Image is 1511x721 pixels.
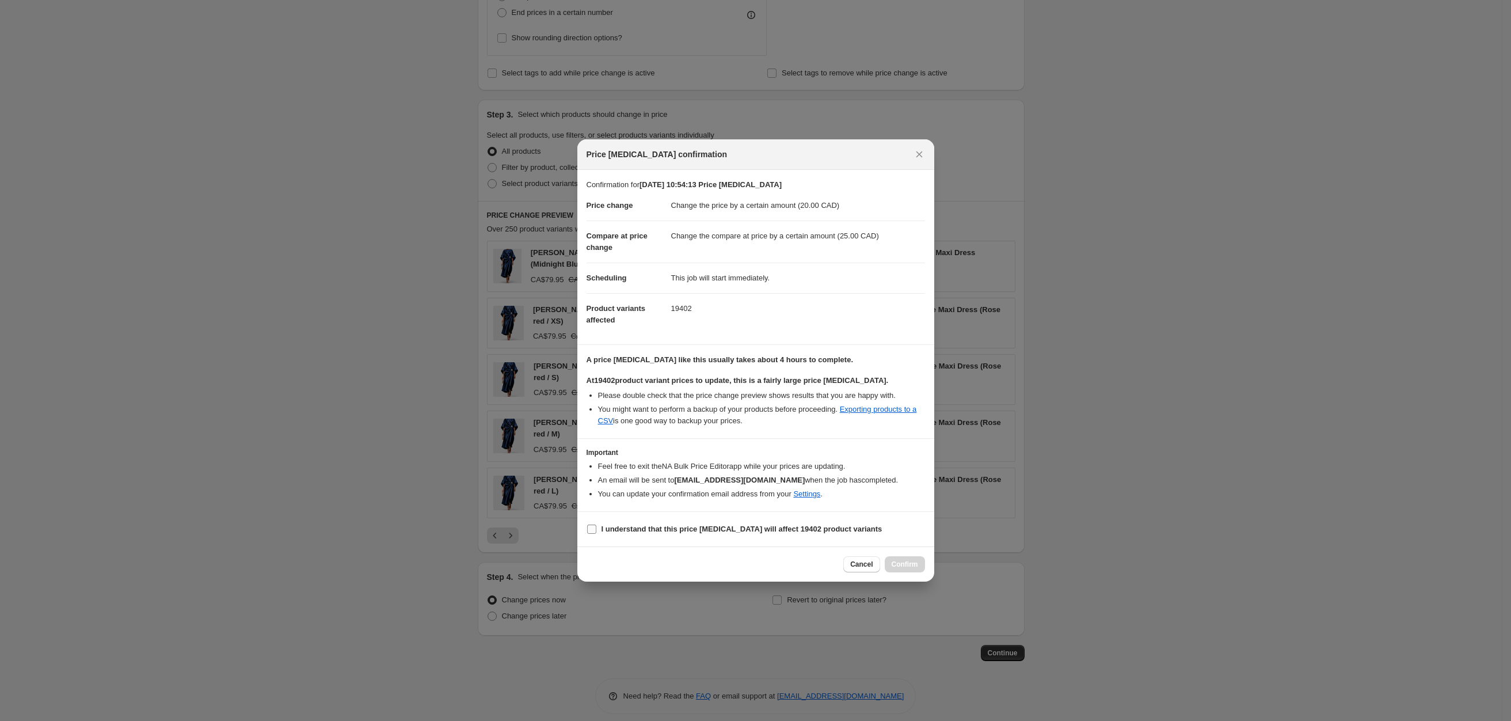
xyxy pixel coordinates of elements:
dd: This job will start immediately. [671,263,925,293]
b: [DATE] 10:54:13 Price [MEDICAL_DATA] [640,180,782,189]
span: Cancel [850,560,873,569]
b: At 19402 product variant prices to update, this is a fairly large price [MEDICAL_DATA]. [587,376,889,385]
li: You might want to perform a backup of your products before proceeding. is one good way to backup ... [598,404,925,427]
dd: Change the price by a certain amount (20.00 CAD) [671,191,925,221]
span: Compare at price change [587,232,648,252]
b: A price [MEDICAL_DATA] like this usually takes about 4 hours to complete. [587,355,854,364]
dd: Change the compare at price by a certain amount (25.00 CAD) [671,221,925,251]
button: Close [911,146,927,162]
li: You can update your confirmation email address from your . [598,488,925,500]
b: I understand that this price [MEDICAL_DATA] will affect 19402 product variants [602,525,882,533]
li: Please double check that the price change preview shows results that you are happy with. [598,390,925,401]
p: Confirmation for [587,179,925,191]
a: Settings [793,489,820,498]
span: Price [MEDICAL_DATA] confirmation [587,149,728,160]
h3: Important [587,448,925,457]
li: Feel free to exit the NA Bulk Price Editor app while your prices are updating. [598,461,925,472]
button: Cancel [843,556,880,572]
b: [EMAIL_ADDRESS][DOMAIN_NAME] [674,476,805,484]
span: Product variants affected [587,304,646,324]
dd: 19402 [671,293,925,324]
span: Scheduling [587,274,627,282]
li: An email will be sent to when the job has completed . [598,475,925,486]
span: Price change [587,201,633,210]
